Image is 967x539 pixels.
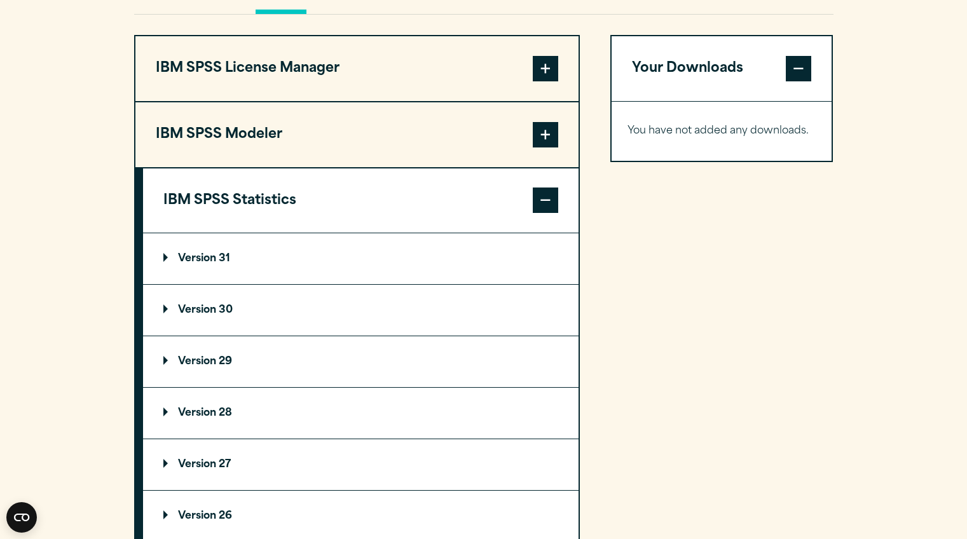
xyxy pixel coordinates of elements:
button: IBM SPSS Statistics [143,168,579,233]
button: Your Downloads [612,36,832,101]
summary: Version 29 [143,336,579,387]
p: Version 29 [163,357,232,367]
button: IBM SPSS Modeler [135,102,579,167]
p: Version 31 [163,254,230,264]
summary: Version 27 [143,439,579,490]
p: Version 30 [163,305,233,315]
p: You have not added any downloads. [628,122,816,140]
button: IBM SPSS License Manager [135,36,579,101]
button: Open CMP widget [6,502,37,533]
summary: Version 30 [143,285,579,336]
p: Version 26 [163,511,232,521]
summary: Version 28 [143,388,579,439]
div: Your Downloads [612,101,832,161]
summary: Version 31 [143,233,579,284]
p: Version 28 [163,408,232,418]
p: Version 27 [163,460,231,470]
